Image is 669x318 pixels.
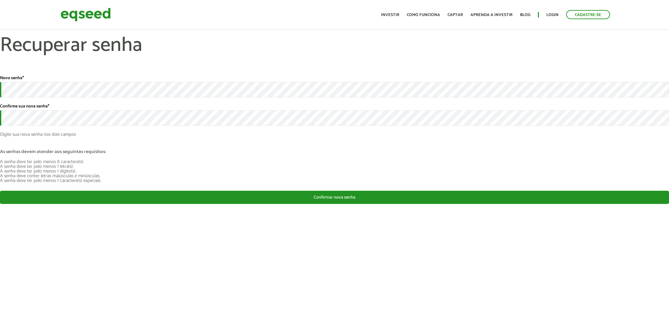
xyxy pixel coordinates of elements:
span: Este campo é obrigatório. [48,103,49,110]
a: Login [546,13,559,17]
a: Captar [448,13,463,17]
a: Investir [381,13,399,17]
img: EqSeed [61,6,111,23]
a: Aprenda a investir [470,13,512,17]
a: Cadastre-se [566,10,610,19]
a: Como funciona [407,13,440,17]
a: Blog [520,13,530,17]
span: Este campo é obrigatório. [22,74,24,82]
